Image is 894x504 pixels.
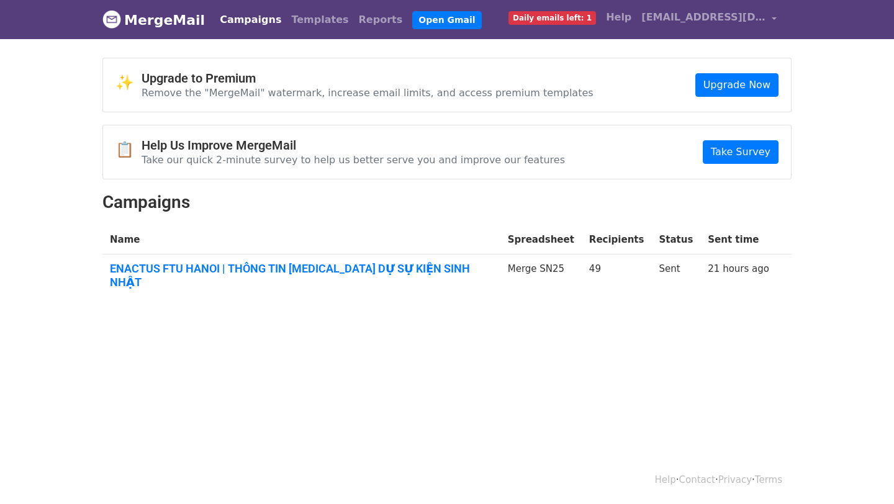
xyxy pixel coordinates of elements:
span: [EMAIL_ADDRESS][DOMAIN_NAME] [641,10,765,25]
th: Recipients [582,225,652,254]
td: Merge SN25 [500,254,582,302]
th: Status [651,225,700,254]
th: Sent time [700,225,777,254]
h4: Help Us Improve MergeMail [142,138,565,153]
th: Name [102,225,500,254]
span: 📋 [115,141,142,159]
a: ENACTUS FTU HANOI | THÔNG TIN [MEDICAL_DATA] DỰ SỰ KIỆN SINH NHẬT [110,262,493,289]
a: MergeMail [102,7,205,33]
h4: Upgrade to Premium [142,71,594,86]
a: Reports [354,7,408,32]
td: Sent [651,254,700,302]
a: Open Gmail [412,11,481,29]
a: Help [601,5,636,30]
a: Take Survey [703,140,779,164]
th: Spreadsheet [500,225,582,254]
a: Help [655,474,676,485]
img: MergeMail logo [102,10,121,29]
span: ✨ [115,74,142,92]
span: Daily emails left: 1 [508,11,596,25]
a: Privacy [718,474,752,485]
td: 49 [582,254,652,302]
a: Templates [286,7,353,32]
p: Remove the "MergeMail" watermark, increase email limits, and access premium templates [142,86,594,99]
a: 21 hours ago [708,263,769,274]
a: [EMAIL_ADDRESS][DOMAIN_NAME] [636,5,782,34]
h2: Campaigns [102,192,792,213]
a: Terms [755,474,782,485]
p: Take our quick 2-minute survey to help us better serve you and improve our features [142,153,565,166]
a: Contact [679,474,715,485]
a: Upgrade Now [695,73,779,97]
a: Daily emails left: 1 [503,5,601,30]
a: Campaigns [215,7,286,32]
